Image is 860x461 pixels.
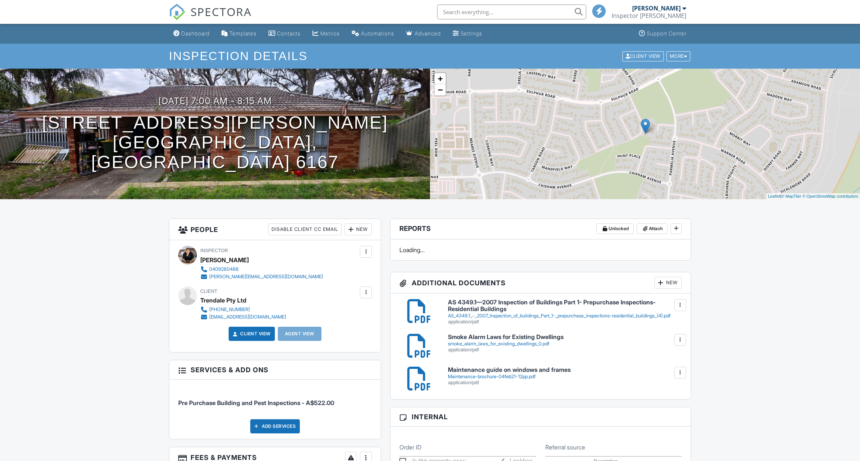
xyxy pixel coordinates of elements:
[178,399,334,407] span: Pre Purchase Building and Pest Inspections - A$522.00
[647,30,687,37] div: Support Center
[181,30,210,37] div: Dashboard
[349,27,397,41] a: Automations (Basic)
[622,53,666,59] a: Client View
[229,30,257,37] div: Templates
[169,360,381,380] h3: Services & Add ons
[545,443,585,451] label: Referral source
[632,4,681,12] div: [PERSON_NAME]
[191,4,252,19] span: SPECTORA
[231,330,271,338] a: Client View
[390,407,691,427] h3: Internal
[178,385,372,413] li: Service: Pre Purchase Building and Pest Inspections
[12,113,418,172] h1: [STREET_ADDRESS][PERSON_NAME] [GEOGRAPHIC_DATA], [GEOGRAPHIC_DATA] 6167
[448,299,682,325] a: AS 4349.1—2007 Inspection of Buildings Part 1- Prepurchase Inspections-Residential Buildings AS_4...
[636,27,690,41] a: Support Center
[169,4,185,20] img: The Best Home Inspection Software - Spectora
[200,288,216,294] span: Client
[448,313,682,319] div: AS_4349.1_-_2007_Inspection_of_buildings_Part_1-_prepurchase_inspections-residential_buildings_(4...
[655,277,682,289] div: New
[448,367,682,386] a: Maintenance guide on windows and frames Maintenance-brochure-04feb21-12pp.pdf application/pdf
[277,30,301,37] div: Contacts
[209,307,250,313] div: [PHONE_NUMBER]
[200,313,286,321] a: [EMAIL_ADDRESS][DOMAIN_NAME]
[169,50,691,63] h1: Inspection Details
[766,193,860,200] div: |
[169,10,252,26] a: SPECTORA
[200,295,247,306] div: Trendale Pty Ltd
[200,306,286,313] a: [PHONE_NUMBER]
[219,27,260,41] a: Templates
[434,84,446,95] a: Zoom out
[448,367,682,373] h6: Maintenance guide on windows and frames
[622,51,664,61] div: Client View
[450,27,485,41] a: Settings
[448,341,682,347] div: smoke_alarm_laws_for_existing_dwellings_0.pdf
[437,4,586,19] input: Search everything...
[170,27,213,41] a: Dashboard
[448,334,682,353] a: Smoke Alarm Laws for Existing Dwellings smoke_alarm_laws_for_existing_dwellings_0.pdf application...
[448,374,682,380] div: Maintenance-brochure-04feb21-12pp.pdf
[448,347,682,353] div: application/pdf
[448,334,682,341] h6: Smoke Alarm Laws for Existing Dwellings
[781,194,801,198] a: © MapTiler
[612,12,686,19] div: Inspector West
[200,273,323,280] a: [PERSON_NAME][EMAIL_ADDRESS][DOMAIN_NAME]
[415,30,441,37] div: Advanced
[666,51,691,61] div: More
[169,219,381,240] h3: People
[320,30,340,37] div: Metrics
[268,223,342,235] div: Disable Client CC Email
[209,314,286,320] div: [EMAIL_ADDRESS][DOMAIN_NAME]
[390,272,691,294] h3: Additional Documents
[200,266,323,273] a: 0409280488
[200,248,226,253] span: Inspector
[461,30,482,37] div: Settings
[200,254,249,266] div: [PERSON_NAME]
[448,299,682,312] h6: AS 4349.1—2007 Inspection of Buildings Part 1- Prepurchase Inspections-Residential Buildings
[403,27,444,41] a: Advanced
[448,380,682,386] div: application/pdf
[158,96,272,106] h3: [DATE] 7:00 am - 8:15 am
[209,266,239,272] div: 0409280488
[209,274,323,280] div: [PERSON_NAME][EMAIL_ADDRESS][DOMAIN_NAME]
[266,27,304,41] a: Contacts
[361,30,394,37] div: Automations
[345,223,372,235] div: New
[310,27,343,41] a: Metrics
[399,443,421,451] label: Order ID
[803,194,858,198] a: © OpenStreetMap contributors
[768,194,780,198] a: Leaflet
[250,419,300,433] div: Add Services
[448,319,682,325] div: application/pdf
[434,73,446,84] a: Zoom in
